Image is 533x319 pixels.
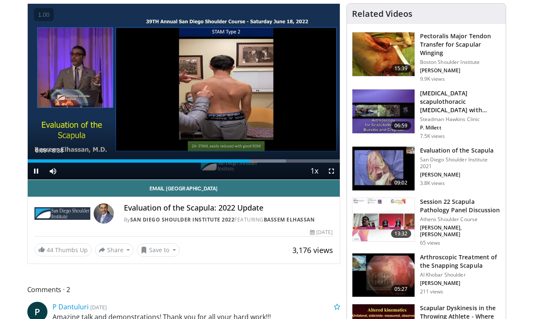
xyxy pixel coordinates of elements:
a: 15:39 Pectoralis Major Tendon Transfer for Scapular Winging Boston Shoulder Institute [PERSON_NAM... [352,32,501,82]
img: 11431_3.png.150x105_q85_crop-smart_upscale.jpg [352,90,415,133]
p: 211 views [420,288,444,295]
span: 44 [47,246,53,254]
img: 895f73d8-345c-4f40-98bf-f41295e2d5f1.150x105_q85_crop-smart_upscale.jpg [352,147,415,190]
button: Fullscreen [323,163,340,179]
p: San Diego Shoulder Institute 2021 [420,156,501,170]
span: 3,176 views [292,245,333,255]
h3: Arthroscopic Treatment of the Snapping Scapula [420,253,501,270]
a: Email [GEOGRAPHIC_DATA] [28,180,340,197]
span: 05:27 [391,285,411,293]
button: Save to [137,243,180,257]
button: Share [95,243,134,257]
p: [PERSON_NAME], [PERSON_NAME] [420,224,501,238]
p: [PERSON_NAME] [420,171,501,178]
button: Mute [45,163,61,179]
span: 09:02 [391,179,411,187]
span: 13:32 [391,229,411,238]
p: Al Khobar Shoulder [420,272,501,278]
div: [DATE] [310,229,333,236]
a: Bassem Elhassan [264,216,315,223]
button: Pause [28,163,45,179]
a: 44 Thumbs Up [34,243,92,256]
p: 3.8K views [420,180,445,187]
h3: Session 22 Scapula Pathology Panel Discussion [420,198,501,214]
img: 10487_3.png.150x105_q85_crop-smart_upscale.jpg [352,32,415,76]
span: 06:59 [391,121,411,130]
a: 05:27 Arthroscopic Treatment of the Snapping Scapula Al Khobar Shoulder [PERSON_NAME] 211 views [352,253,501,298]
a: 09:02 Evaluation of the Scapula San Diego Shoulder Institute 2021 [PERSON_NAME] 3.8K views [352,146,501,191]
h3: Pectoralis Major Tendon Transfer for Scapular Winging [420,32,501,57]
div: By FEATURING [124,216,333,224]
p: [PERSON_NAME] [420,67,501,74]
span: Comments 2 [27,284,340,295]
img: San Diego Shoulder Institute 2022 [34,203,90,224]
p: Steadman Hawkins Clinic [420,116,501,123]
span: 8:38 [52,147,63,154]
p: P. Millett [420,124,501,131]
h3: [MEDICAL_DATA] scapulothoracic [MEDICAL_DATA] with partial scapulectomy [420,89,501,114]
span: 6:09 [35,147,47,154]
p: 7.5K views [420,133,445,140]
video-js: Video Player [28,4,340,180]
img: 6b24f829-8a86-4fe0-a8c9-e2e6a7d31bdc.150x105_q85_crop-smart_upscale.jpg [352,253,415,297]
small: [DATE] [90,303,107,311]
img: 42de6d90-9f98-438e-9fd2-8df49d723960.150x105_q85_crop-smart_upscale.jpg [352,198,415,242]
a: San Diego Shoulder Institute 2022 [130,216,235,223]
p: 9.9K views [420,76,445,82]
a: P Dantuluri [53,302,89,311]
p: Boston Shoulder Institute [420,59,501,66]
button: Playback Rate [306,163,323,179]
div: Progress Bar [28,159,340,163]
p: 65 views [420,240,441,246]
p: Athens Shoulder Course [420,216,501,223]
span: 15:39 [391,64,411,73]
h4: Evaluation of the Scapula: 2022 Update [124,203,333,213]
h3: Evaluation of the Scapula [420,146,501,155]
span: / [49,147,50,154]
a: 13:32 Session 22 Scapula Pathology Panel Discussion Athens Shoulder Course [PERSON_NAME], [PERSON... [352,198,501,246]
h4: Related Videos [352,9,412,19]
img: Avatar [94,203,114,224]
a: 06:59 [MEDICAL_DATA] scapulothoracic [MEDICAL_DATA] with partial scapulectomy Steadman Hawkins Cl... [352,89,501,140]
p: [PERSON_NAME] [420,280,501,287]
